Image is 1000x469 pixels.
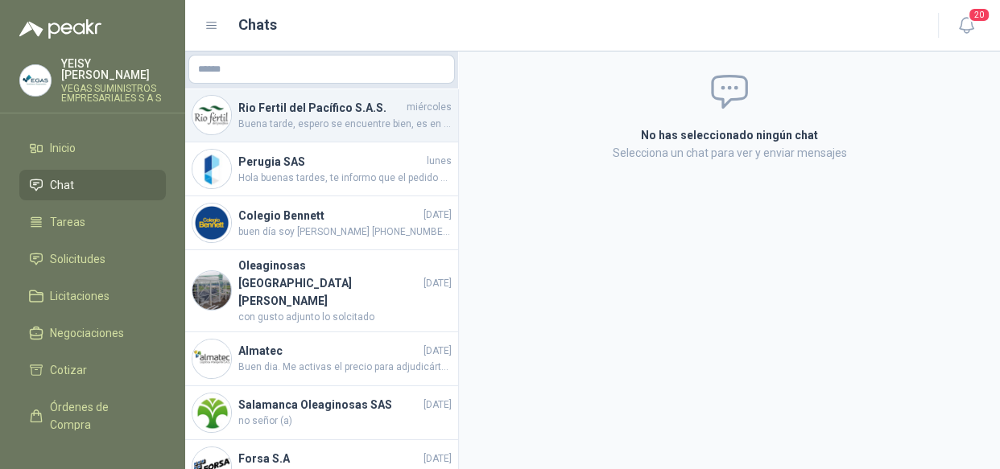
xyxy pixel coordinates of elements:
span: Cotizar [50,361,87,379]
p: YEISY [PERSON_NAME] [61,58,166,80]
span: [DATE] [424,397,452,413]
img: Company Logo [192,393,231,432]
a: Solicitudes [19,244,166,274]
a: Company LogoPerugia SASlunesHola buenas tardes, te informo que el pedido entregado el dia [PERSON... [185,142,458,196]
a: Tareas [19,207,166,237]
span: Buen dia. Me activas el precio para adjudicártelo porfa, el mismo precio [238,360,452,375]
span: Buena tarde, espero se encuentre bien, es en gel? [238,117,452,132]
h4: Perugia SAS [238,153,424,171]
a: Órdenes de Compra [19,392,166,440]
span: 20 [968,7,990,23]
span: Solicitudes [50,250,105,268]
h1: Chats [238,14,277,36]
img: Company Logo [192,96,231,134]
span: Hola buenas tardes, te informo que el pedido entregado el dia [PERSON_NAME][DATE], lo entregaron ... [238,171,452,186]
span: miércoles [407,100,452,115]
span: Chat [50,176,74,194]
h4: Rio Fertil del Pacífico S.A.S. [238,99,403,117]
h4: Oleaginosas [GEOGRAPHIC_DATA][PERSON_NAME] [238,257,420,310]
a: Company LogoSalamanca Oleaginosas SAS[DATE]no señor (a) [185,386,458,440]
span: Inicio [50,139,76,157]
span: [DATE] [424,344,452,359]
h2: No has seleccionado ningún chat [478,126,981,144]
span: buen día soy [PERSON_NAME] [PHONE_NUMBER] whatsapp [238,224,452,240]
a: Inicio [19,133,166,163]
h4: Almatec [238,342,420,360]
a: Negociaciones [19,318,166,348]
span: [DATE] [424,208,452,223]
img: Company Logo [192,271,231,310]
a: Company LogoOleaginosas [GEOGRAPHIC_DATA][PERSON_NAME][DATE]con gusto adjunto lo solcitado [185,250,458,332]
span: [DATE] [424,451,452,467]
span: con gusto adjunto lo solcitado [238,310,452,325]
span: Tareas [50,213,85,231]
h4: Salamanca Oleaginosas SAS [238,396,420,413]
img: Logo peakr [19,19,101,39]
img: Company Logo [20,65,51,96]
h4: Forsa S.A [238,450,420,467]
span: lunes [427,154,452,169]
span: no señor (a) [238,413,452,429]
span: Negociaciones [50,324,124,342]
p: VEGAS SUMINISTROS EMPRESARIALES S A S [61,84,166,103]
a: Cotizar [19,355,166,385]
img: Company Logo [192,339,231,378]
a: Company LogoColegio Bennett[DATE]buen día soy [PERSON_NAME] [PHONE_NUMBER] whatsapp [185,196,458,250]
a: Company LogoRio Fertil del Pacífico S.A.S.miércolesBuena tarde, espero se encuentre bien, es en gel? [185,88,458,142]
a: Chat [19,170,166,200]
p: Selecciona un chat para ver y enviar mensajes [478,144,981,162]
a: Licitaciones [19,281,166,311]
img: Company Logo [192,204,231,242]
h4: Colegio Bennett [238,207,420,224]
a: Company LogoAlmatec[DATE]Buen dia. Me activas el precio para adjudicártelo porfa, el mismo precio [185,332,458,386]
span: Licitaciones [50,287,110,305]
span: [DATE] [424,276,452,291]
button: 20 [952,11,981,40]
span: Órdenes de Compra [50,398,151,434]
img: Company Logo [192,150,231,188]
